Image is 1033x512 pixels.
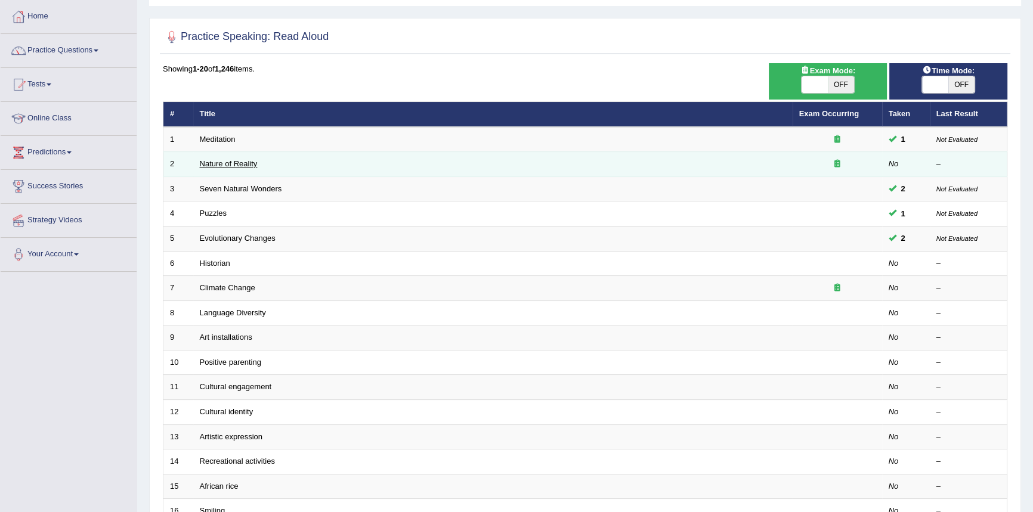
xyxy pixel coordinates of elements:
small: Not Evaluated [936,210,978,217]
a: Puzzles [200,209,227,218]
div: – [936,481,1001,492]
td: 15 [163,474,193,499]
div: – [936,283,1001,294]
td: 12 [163,399,193,424]
td: 1 [163,127,193,152]
small: Not Evaluated [936,185,978,193]
th: Taken [882,102,930,127]
em: No [889,283,899,292]
a: Cultural engagement [200,382,272,391]
b: 1,246 [215,64,234,73]
td: 13 [163,424,193,449]
a: Strategy Videos [1,204,137,234]
td: 3 [163,176,193,201]
em: No [889,432,899,441]
div: Exam occurring question [799,159,876,170]
a: Cultural identity [200,407,253,416]
small: Not Evaluated [936,235,978,242]
span: Exam Mode: [795,64,859,77]
a: African rice [200,482,239,491]
div: – [936,332,1001,343]
td: 9 [163,325,193,350]
em: No [889,159,899,168]
span: Time Mode: [917,64,979,77]
a: Seven Natural Wonders [200,184,282,193]
a: Online Class [1,102,137,132]
em: No [889,333,899,342]
a: Recreational activities [200,457,275,466]
h2: Practice Speaking: Read Aloud [163,28,329,46]
em: No [889,457,899,466]
b: 1-20 [193,64,208,73]
td: 8 [163,300,193,325]
td: 4 [163,201,193,226]
em: No [889,482,899,491]
a: Evolutionary Changes [200,234,276,243]
th: Title [193,102,793,127]
div: – [936,456,1001,467]
em: No [889,407,899,416]
div: Exam occurring question [799,283,876,294]
a: Your Account [1,238,137,268]
div: Showing of items. [163,63,1007,75]
th: # [163,102,193,127]
div: – [936,258,1001,269]
em: No [889,259,899,268]
td: 2 [163,152,193,177]
th: Last Result [930,102,1007,127]
div: Show exams occurring in exams [769,63,887,100]
em: No [889,308,899,317]
em: No [889,358,899,367]
a: Success Stories [1,170,137,200]
div: – [936,357,1001,368]
a: Historian [200,259,230,268]
em: No [889,382,899,391]
div: – [936,159,1001,170]
td: 14 [163,449,193,474]
span: You can still take this question [896,232,910,244]
a: Language Diversity [200,308,266,317]
a: Art installations [200,333,252,342]
a: Meditation [200,135,236,144]
td: 11 [163,375,193,400]
td: 5 [163,226,193,252]
a: Exam Occurring [799,109,859,118]
div: – [936,381,1001,393]
div: – [936,432,1001,443]
td: 10 [163,350,193,375]
td: 6 [163,251,193,276]
a: Predictions [1,136,137,166]
small: Not Evaluated [936,136,978,143]
span: You can still take this question [896,207,910,220]
a: Nature of Reality [200,159,258,168]
td: 7 [163,276,193,301]
a: Artistic expression [200,432,262,441]
span: OFF [828,76,854,93]
span: OFF [948,76,975,93]
div: – [936,308,1001,319]
a: Climate Change [200,283,255,292]
div: – [936,407,1001,418]
span: You can still take this question [896,182,910,195]
a: Tests [1,68,137,98]
a: Positive parenting [200,358,261,367]
span: You can still take this question [896,133,910,145]
a: Practice Questions [1,34,137,64]
div: Exam occurring question [799,134,876,145]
